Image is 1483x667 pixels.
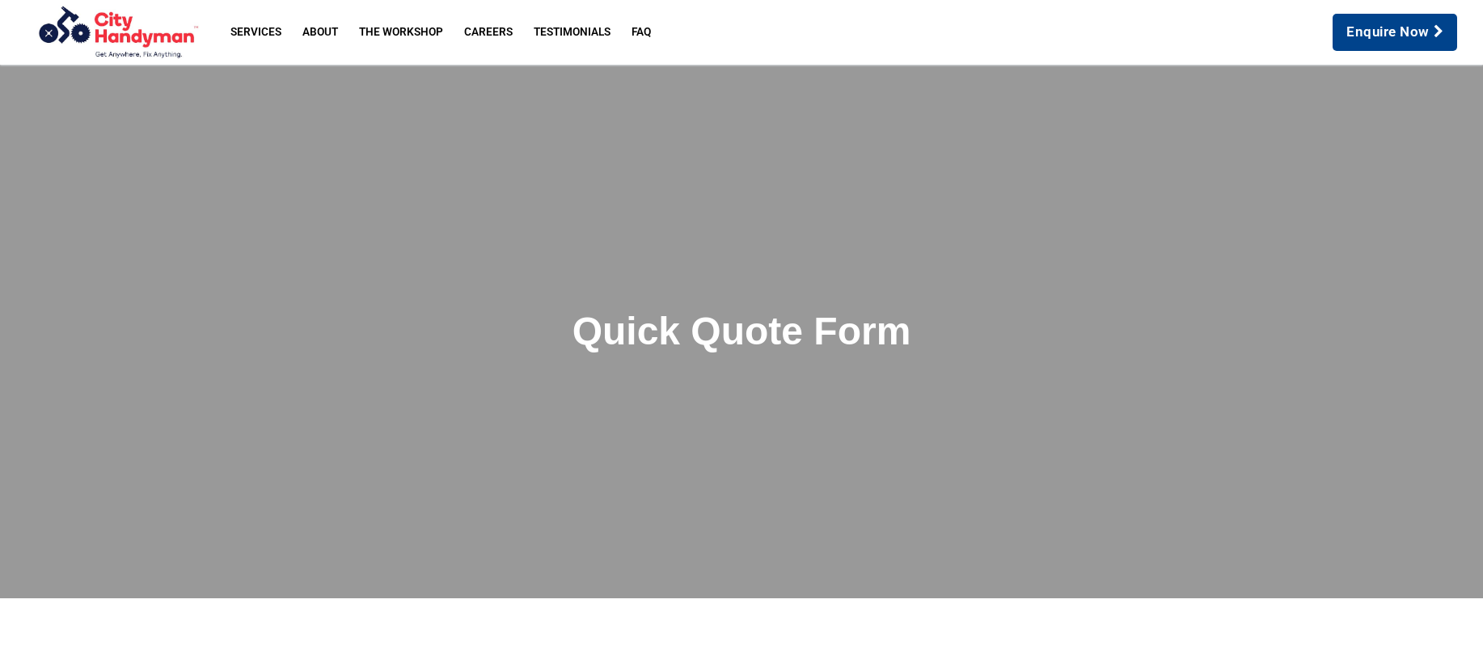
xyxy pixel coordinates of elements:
[302,27,338,38] span: About
[1333,14,1457,51] a: Enquire Now
[349,17,454,48] a: The Workshop
[359,27,443,38] span: The Workshop
[454,17,523,48] a: Careers
[281,308,1202,355] h2: Quick Quote Form
[464,27,513,38] span: Careers
[534,27,611,38] span: Testimonials
[523,17,621,48] a: Testimonials
[230,27,281,38] span: Services
[19,5,213,60] img: City Handyman | Melbourne
[621,17,661,48] a: FAQ
[220,17,292,48] a: Services
[632,27,651,38] span: FAQ
[292,17,349,48] a: About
